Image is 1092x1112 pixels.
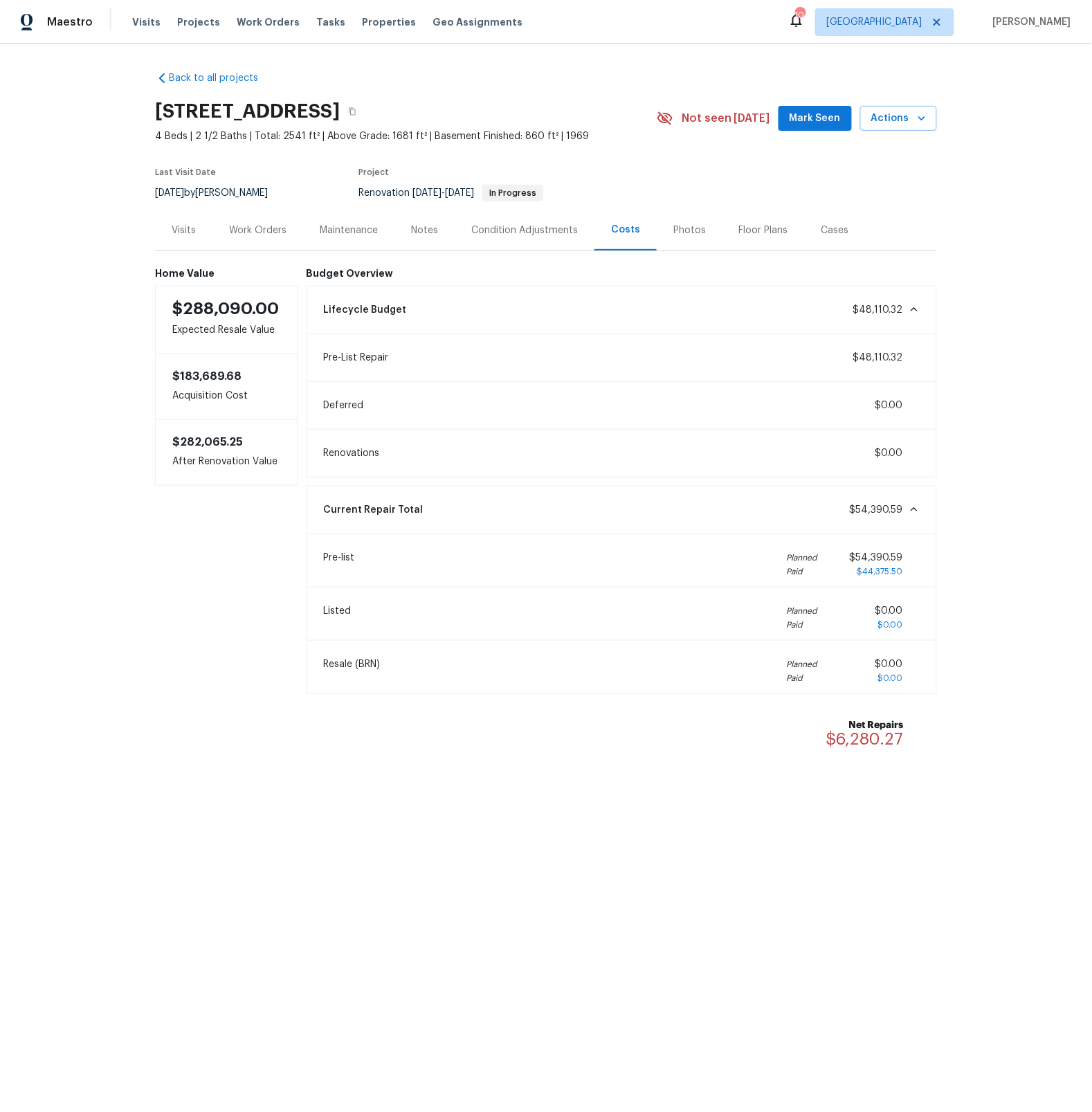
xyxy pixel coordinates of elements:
span: $288,090.00 [172,300,279,317]
div: Expected Resale Value [155,286,298,354]
i: Planned [787,604,818,618]
span: [DATE] [412,188,442,198]
h6: Home Value [155,268,298,279]
div: Visits [172,224,196,237]
button: Copy Address [340,99,365,124]
span: Listed [324,604,352,632]
span: [DATE] [155,188,184,198]
span: $48,110.32 [853,353,903,363]
span: Deferred [324,399,364,412]
span: $0.00 [875,606,903,616]
span: Visits [132,15,161,29]
span: $183,689.68 [172,371,242,382]
span: $54,390.59 [850,553,903,563]
div: Photos [673,224,706,237]
span: $282,065.25 [172,437,243,448]
span: [GEOGRAPHIC_DATA] [827,15,922,29]
span: Pre-List Repair [324,351,389,365]
span: Actions [871,110,926,127]
span: Resale (BRN) [324,657,381,685]
div: Work Orders [229,224,286,237]
span: $6,280.27 [826,731,904,748]
h2: [STREET_ADDRESS] [155,104,340,118]
b: Net Repairs [826,719,904,733]
span: Maestro [47,15,93,29]
span: Last Visit Date [155,168,216,176]
span: Renovations [324,446,380,460]
span: $44,375.50 [857,567,903,576]
span: Current Repair Total [324,503,424,517]
div: Notes [411,224,438,237]
button: Actions [860,106,937,131]
span: $0.00 [878,674,903,682]
span: $0.00 [875,659,903,669]
span: Properties [362,15,416,29]
div: Costs [611,223,640,237]
div: Acquisition Cost [155,354,298,419]
span: $54,390.59 [850,505,903,515]
button: Mark Seen [779,106,852,131]
i: Paid [787,618,818,632]
span: Tasks [316,17,345,27]
span: [DATE] [445,188,474,198]
span: Renovation [358,188,543,198]
div: Condition Adjustments [471,224,578,237]
div: After Renovation Value [155,419,298,486]
div: Floor Plans [739,224,788,237]
span: Lifecycle Budget [324,303,407,317]
i: Paid [787,565,818,578]
span: Mark Seen [790,110,841,127]
div: Cases [821,224,849,237]
span: Work Orders [237,15,300,29]
span: - [412,188,474,198]
span: $0.00 [875,448,903,458]
div: by [PERSON_NAME] [155,185,284,201]
i: Planned [787,551,818,565]
span: [PERSON_NAME] [988,15,1071,29]
span: In Progress [484,189,542,197]
div: 104 [795,8,805,22]
div: Maintenance [320,224,378,237]
span: Geo Assignments [433,15,522,29]
span: Project [358,168,389,176]
span: $0.00 [875,401,903,410]
i: Planned [787,657,818,671]
span: $48,110.32 [853,305,903,315]
span: Not seen [DATE] [682,111,770,125]
a: Back to all projects [155,71,288,85]
span: Projects [177,15,220,29]
span: $0.00 [878,621,903,629]
i: Paid [787,671,818,685]
span: Pre-list [324,551,355,578]
h6: Budget Overview [307,268,938,279]
span: 4 Beds | 2 1/2 Baths | Total: 2541 ft² | Above Grade: 1681 ft² | Basement Finished: 860 ft² | 1969 [155,129,657,143]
